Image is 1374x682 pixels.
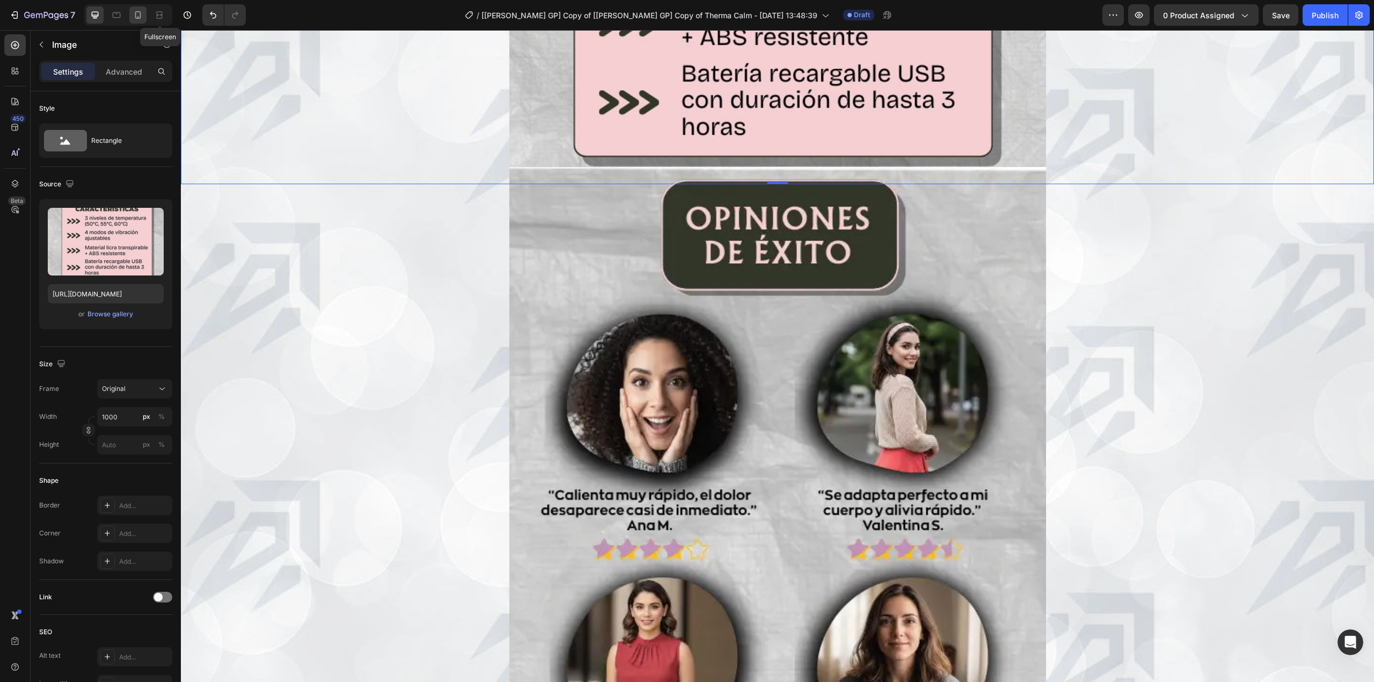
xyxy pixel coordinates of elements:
input: px% [97,407,172,426]
div: Shape [39,476,59,485]
div: Alt text [39,651,61,661]
button: Save [1263,4,1298,26]
label: Width [39,412,57,422]
p: Advanced [106,66,142,77]
span: / [477,10,479,21]
img: preview-image [48,208,164,275]
div: Border [39,500,60,510]
button: px [155,438,168,451]
button: % [140,410,153,423]
input: https://example.com/image.jpg [48,284,164,303]
button: % [140,438,153,451]
button: 7 [4,4,80,26]
div: Browse gallery [87,309,133,319]
span: Original [102,384,126,394]
div: SEO [39,627,52,637]
div: Add... [119,529,170,539]
div: Undo/Redo [202,4,246,26]
div: % [158,412,165,422]
div: 450 [10,114,26,123]
div: Shadow [39,556,64,566]
span: 0 product assigned [1163,10,1234,21]
div: Link [39,592,52,602]
button: Browse gallery [87,309,134,320]
label: Frame [39,384,59,394]
div: Beta [8,197,26,205]
iframe: Intercom live chat [1338,629,1363,655]
div: Source [39,177,76,192]
div: Add... [119,557,170,567]
button: Original [97,379,172,398]
p: Settings [53,66,83,77]
input: px% [97,435,172,454]
span: Draft [854,10,870,20]
div: Publish [1312,10,1339,21]
label: Height [39,440,59,449]
button: Publish [1303,4,1348,26]
div: px [143,440,150,449]
p: 7 [70,9,75,21]
div: Rectangle [91,128,157,153]
div: Add... [119,501,170,511]
span: Save [1272,11,1290,20]
span: [[PERSON_NAME] GP] Copy of [[PERSON_NAME] GP] Copy of Therma Calm - [DATE] 13:48:39 [481,10,817,21]
div: px [143,412,150,422]
div: % [158,440,165,449]
div: Add... [119,652,170,662]
button: 0 product assigned [1154,4,1259,26]
span: or [78,308,85,321]
div: Style [39,104,55,113]
p: Image [52,38,143,51]
div: Corner [39,528,61,538]
button: px [155,410,168,423]
div: Size [39,357,68,372]
iframe: Design area [181,30,1374,682]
